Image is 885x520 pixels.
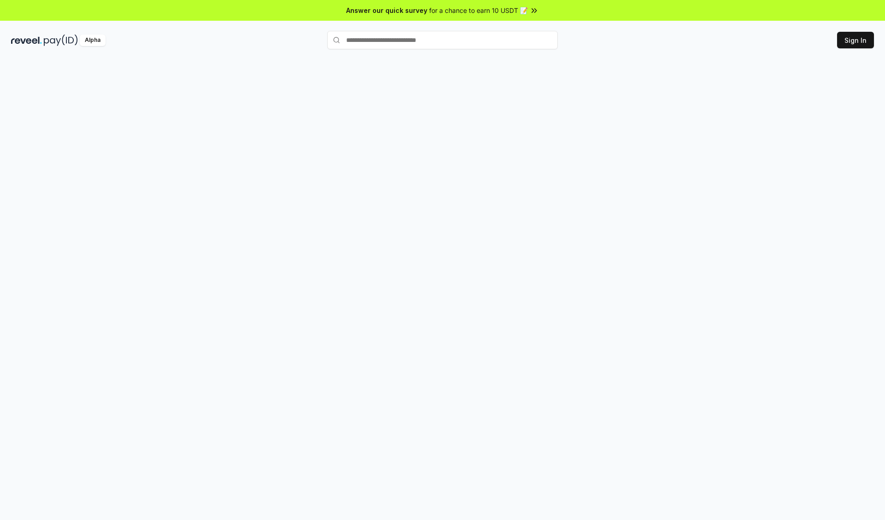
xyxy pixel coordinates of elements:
img: pay_id [44,35,78,46]
span: for a chance to earn 10 USDT 📝 [429,6,528,15]
img: reveel_dark [11,35,42,46]
span: Answer our quick survey [346,6,427,15]
div: Alpha [80,35,106,46]
button: Sign In [837,32,874,48]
